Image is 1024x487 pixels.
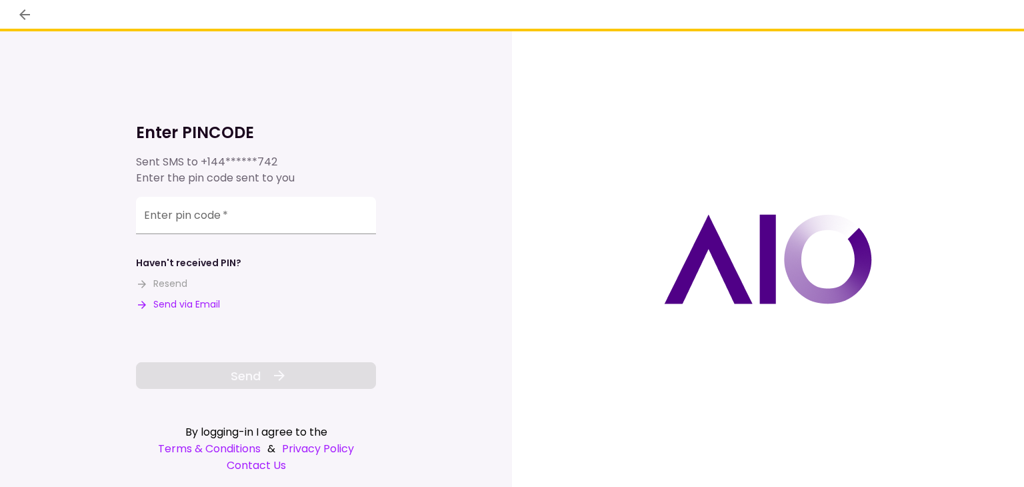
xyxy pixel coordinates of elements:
a: Terms & Conditions [158,440,261,457]
img: AIO logo [664,214,872,304]
a: Privacy Policy [282,440,354,457]
button: Send [136,362,376,389]
div: & [136,440,376,457]
button: back [13,3,36,26]
div: Haven't received PIN? [136,256,241,270]
a: Contact Us [136,457,376,474]
div: By logging-in I agree to the [136,424,376,440]
span: Send [231,367,261,385]
button: Send via Email [136,298,220,312]
button: Resend [136,277,187,291]
div: Sent SMS to Enter the pin code sent to you [136,154,376,186]
h1: Enter PINCODE [136,122,376,143]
